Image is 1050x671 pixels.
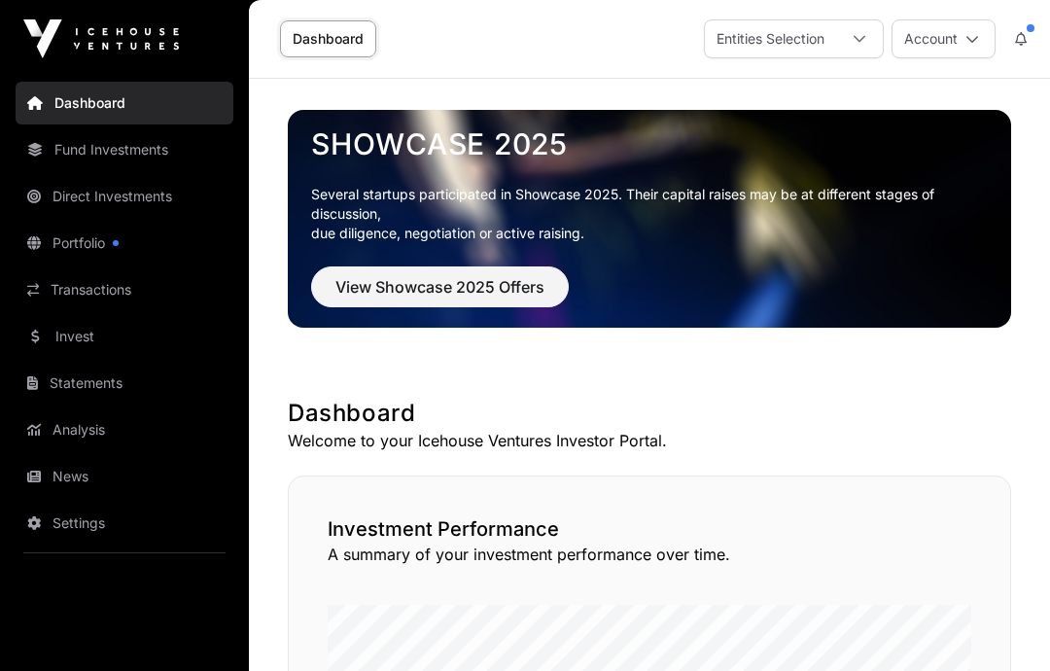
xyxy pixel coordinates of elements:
[328,543,971,566] p: A summary of your investment performance over time.
[16,315,233,358] a: Invest
[16,502,233,545] a: Settings
[335,275,544,299] span: View Showcase 2025 Offers
[16,82,233,124] a: Dashboard
[16,455,233,498] a: News
[288,398,1011,429] h1: Dashboard
[953,578,1050,671] iframe: Chat Widget
[280,20,376,57] a: Dashboard
[705,20,836,57] div: Entities Selection
[328,515,971,543] h2: Investment Performance
[892,19,996,58] button: Account
[23,19,179,58] img: Icehouse Ventures Logo
[311,266,569,307] button: View Showcase 2025 Offers
[16,128,233,171] a: Fund Investments
[311,126,988,161] a: Showcase 2025
[16,175,233,218] a: Direct Investments
[311,185,988,243] p: Several startups participated in Showcase 2025. Their capital raises may be at different stages o...
[16,222,233,265] a: Portfolio
[16,362,233,405] a: Statements
[311,286,569,305] a: View Showcase 2025 Offers
[288,429,1011,452] p: Welcome to your Icehouse Ventures Investor Portal.
[16,408,233,451] a: Analysis
[16,268,233,311] a: Transactions
[288,110,1011,328] img: Showcase 2025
